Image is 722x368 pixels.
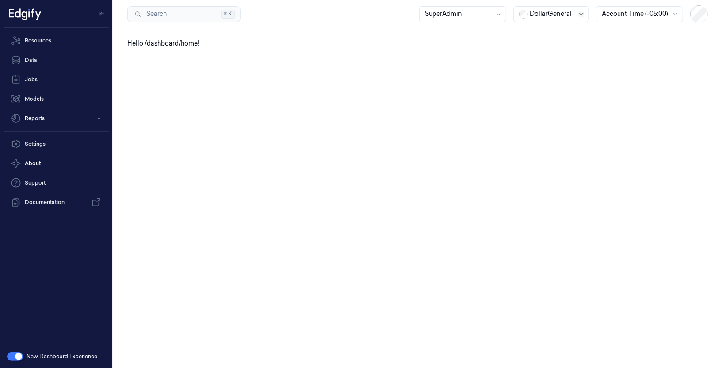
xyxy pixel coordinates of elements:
[4,71,109,88] a: Jobs
[4,135,109,153] a: Settings
[4,155,109,172] button: About
[4,174,109,192] a: Support
[143,9,167,19] span: Search
[4,90,109,108] a: Models
[4,193,109,211] a: Documentation
[127,39,708,48] div: Hello /dashboard/home!
[4,110,109,127] button: Reports
[127,6,241,22] button: Search⌘K
[4,51,109,69] a: Data
[95,7,109,21] button: Toggle Navigation
[4,32,109,49] a: Resources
